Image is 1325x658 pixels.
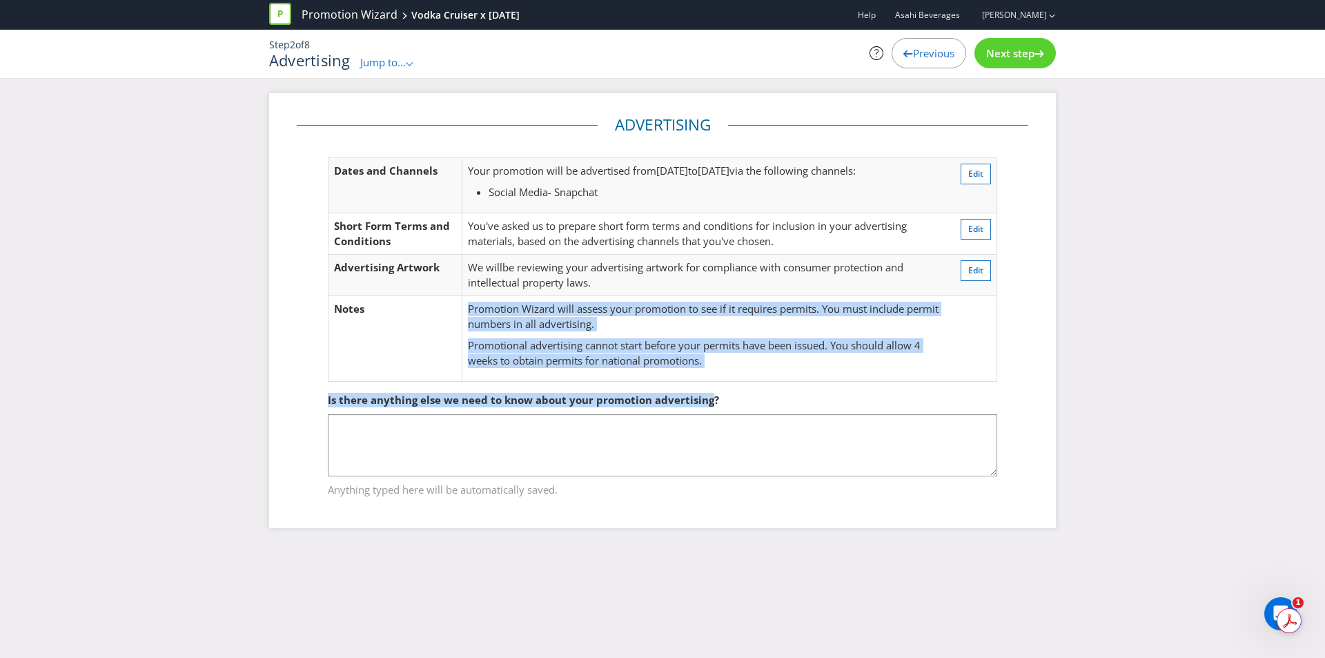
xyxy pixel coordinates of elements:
[328,477,997,497] span: Anything typed here will be automatically saved.
[269,38,290,51] span: Step
[968,168,983,180] span: Edit
[1293,597,1304,608] span: 1
[1264,597,1297,630] iframe: Intercom live chat
[968,264,983,276] span: Edit
[468,260,903,289] span: be reviewing your advertising artwork for compliance with consumer protection and intellectual pr...
[290,38,295,51] span: 2
[468,164,656,177] span: Your promotion will be advertised from
[968,9,1047,21] a: [PERSON_NAME]
[328,393,719,407] span: Is there anything else we need to know about your promotion advertising?
[698,164,729,177] span: [DATE]
[411,8,520,22] div: Vodka Cruiser x [DATE]
[598,114,728,136] legend: Advertising
[304,38,310,51] span: 8
[688,164,698,177] span: to
[961,164,991,184] button: Edit
[729,164,856,177] span: via the following channels:
[656,164,688,177] span: [DATE]
[468,338,941,368] p: Promotional advertising cannot start before your permits have been issued. You should allow 4 wee...
[986,46,1034,60] span: Next step
[328,255,462,296] td: Advertising Artwork
[468,302,941,331] p: Promotion Wizard will assess your promotion to see if it requires permits. You must include permi...
[328,296,462,382] td: Notes
[468,219,907,247] span: You've asked us to prepare short form terms and conditions for inclusion in your advertising mate...
[548,185,598,199] span: - Snapchat
[961,219,991,240] button: Edit
[302,7,397,23] a: Promotion Wizard
[328,157,462,213] td: Dates and Channels
[360,55,406,69] span: Jump to...
[269,52,350,68] h1: Advertising
[489,185,548,199] span: Social Media
[913,46,954,60] span: Previous
[858,9,876,21] a: Help
[295,38,304,51] span: of
[961,260,991,281] button: Edit
[968,223,983,235] span: Edit
[468,260,502,274] span: We will
[328,213,462,255] td: Short Form Terms and Conditions
[895,9,960,21] span: Asahi Beverages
